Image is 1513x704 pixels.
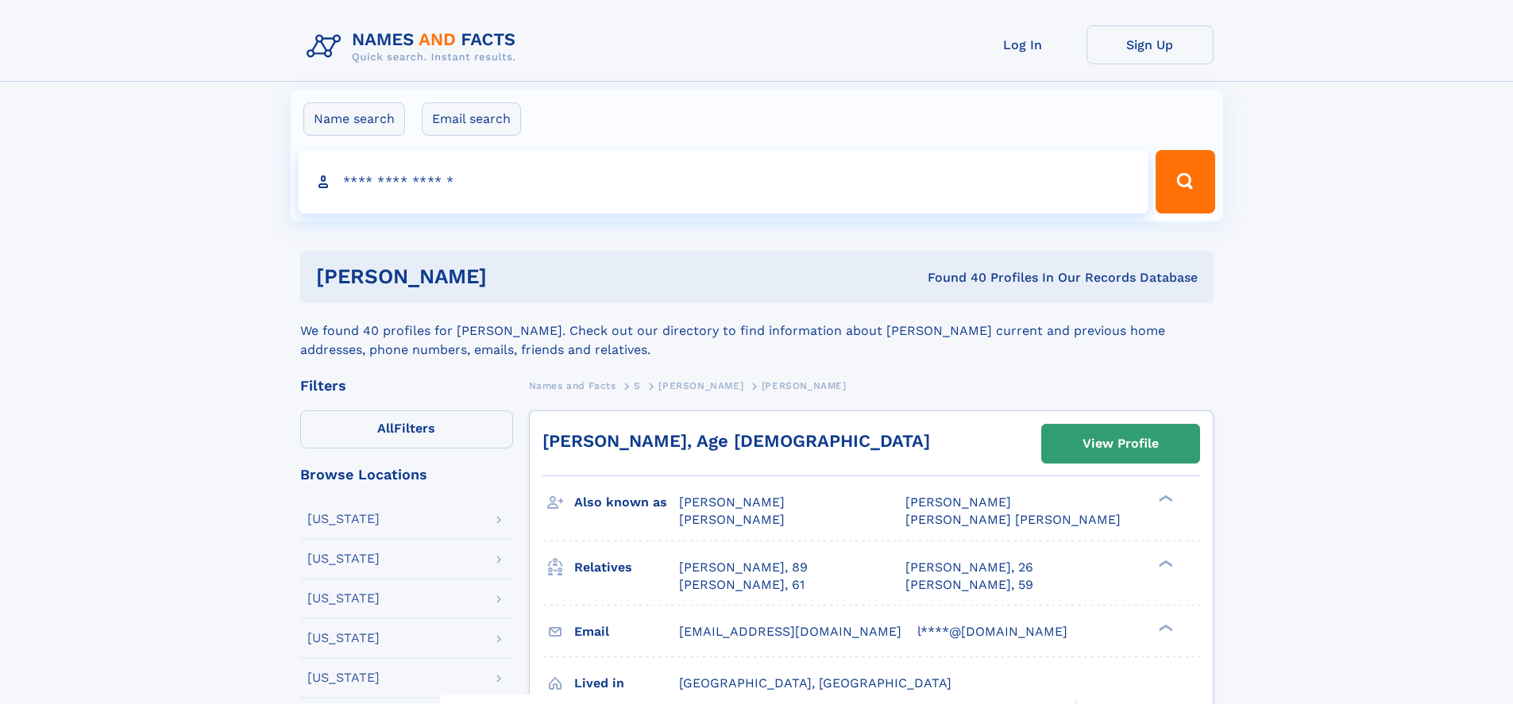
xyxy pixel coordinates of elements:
span: [PERSON_NAME] [658,380,743,391]
a: View Profile [1042,425,1199,463]
span: [PERSON_NAME] [679,494,785,510]
span: [EMAIL_ADDRESS][DOMAIN_NAME] [679,624,901,639]
label: Email search [422,102,521,136]
a: [PERSON_NAME], 89 [679,559,808,576]
a: Log In [959,25,1087,64]
div: We found 40 profiles for [PERSON_NAME]. Check out our directory to find information about [PERSON... [300,302,1214,360]
a: Names and Facts [529,375,616,395]
h3: Also known as [574,489,679,516]
h3: Lived in [574,670,679,697]
img: Logo Names and Facts [300,25,529,68]
a: [PERSON_NAME], 61 [679,576,805,594]
div: View Profile [1083,425,1159,462]
div: Filters [300,379,513,393]
a: Sign Up [1087,25,1214,64]
h3: Relatives [574,554,679,581]
a: [PERSON_NAME], Age [DEMOGRAPHIC_DATA] [542,431,930,451]
h1: [PERSON_NAME] [316,267,708,287]
div: ❯ [1155,558,1174,568]
div: [US_STATE] [307,632,380,644]
span: [PERSON_NAME] [762,380,847,391]
div: [US_STATE] [307,552,380,565]
div: Browse Locations [300,467,513,482]
div: Found 40 Profiles In Our Records Database [707,269,1198,287]
div: [US_STATE] [307,671,380,684]
span: [PERSON_NAME] [PERSON_NAME] [905,512,1121,527]
label: Name search [303,102,405,136]
div: ❯ [1155,622,1174,633]
button: Search Button [1156,150,1214,214]
input: search input [299,150,1149,214]
span: [GEOGRAPHIC_DATA], [GEOGRAPHIC_DATA] [679,675,951,691]
a: [PERSON_NAME] [658,375,743,395]
span: S [634,380,641,391]
h3: Email [574,618,679,645]
span: [PERSON_NAME] [905,494,1011,510]
a: [PERSON_NAME], 59 [905,576,1033,594]
div: [US_STATE] [307,513,380,525]
span: [PERSON_NAME] [679,512,785,527]
div: [US_STATE] [307,592,380,605]
label: Filters [300,410,513,448]
span: All [377,421,394,436]
a: [PERSON_NAME], 26 [905,559,1033,576]
a: S [634,375,641,395]
div: ❯ [1155,494,1174,504]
